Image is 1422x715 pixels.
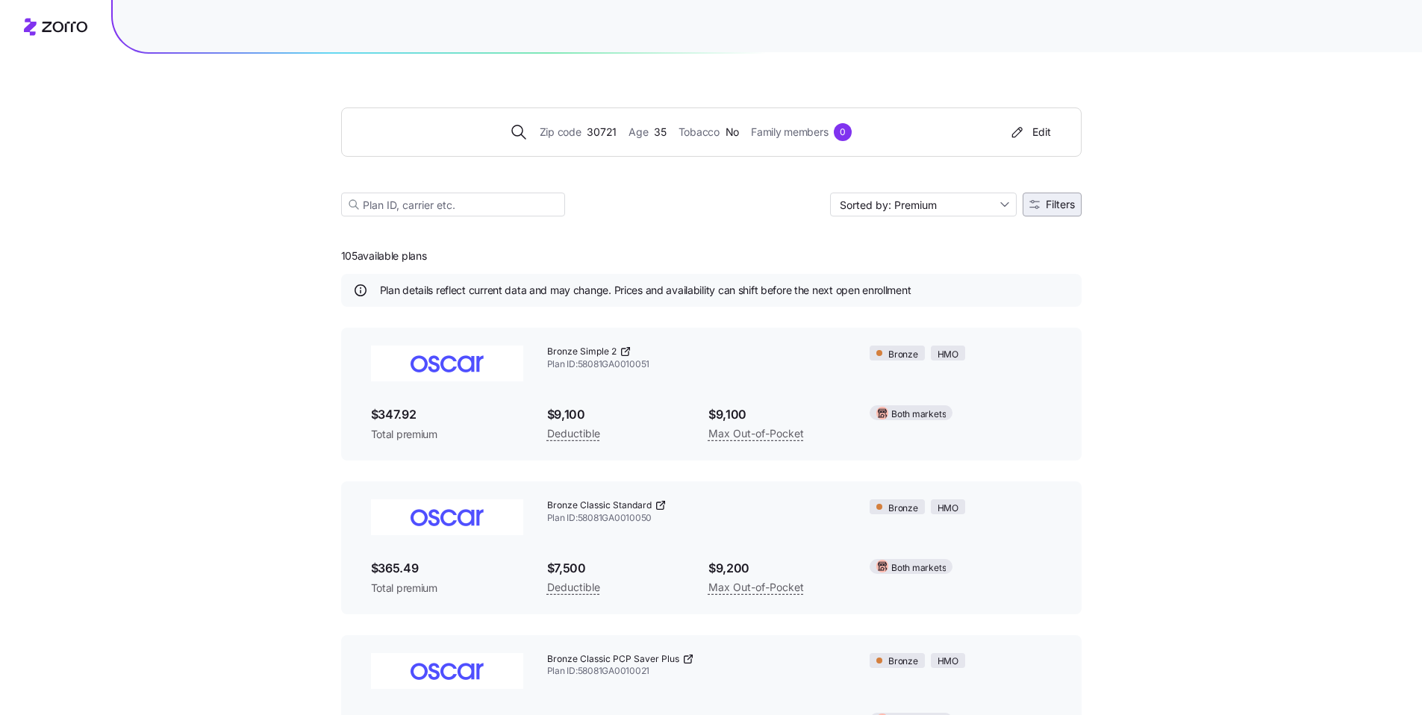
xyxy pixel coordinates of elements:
[540,124,581,140] span: Zip code
[341,249,427,263] span: 105 available plans
[371,559,523,578] span: $365.49
[547,358,846,371] span: Plan ID: 58081GA0010051
[547,425,600,443] span: Deductible
[371,499,523,535] img: Oscar
[380,283,911,298] span: Plan details reflect current data and may change. Prices and availability can shift before the ne...
[341,193,565,216] input: Plan ID, carrier etc.
[830,193,1017,216] input: Sort by
[938,348,958,362] span: HMO
[547,405,685,424] span: $9,100
[629,124,648,140] span: Age
[547,499,652,512] span: Bronze Classic Standard
[708,559,846,578] span: $9,200
[547,653,679,666] span: Bronze Classic PCP Saver Plus
[371,427,523,442] span: Total premium
[751,124,828,140] span: Family members
[1023,193,1082,216] button: Filters
[1008,125,1051,140] div: Edit
[1046,199,1075,210] span: Filters
[547,559,685,578] span: $7,500
[547,512,846,525] span: Plan ID: 58081GA0010050
[547,665,846,678] span: Plan ID: 58081GA0010021
[371,581,523,596] span: Total premium
[891,408,946,422] span: Both markets
[708,405,846,424] span: $9,100
[1002,120,1057,144] button: Edit
[547,578,600,596] span: Deductible
[587,124,617,140] span: 30721
[888,655,918,669] span: Bronze
[371,346,523,381] img: Oscar
[834,123,852,141] div: 0
[708,578,804,596] span: Max Out-of-Pocket
[371,653,523,689] img: Oscar
[654,124,666,140] span: 35
[938,502,958,516] span: HMO
[938,655,958,669] span: HMO
[708,425,804,443] span: Max Out-of-Pocket
[888,502,918,516] span: Bronze
[371,405,523,424] span: $347.92
[891,561,946,575] span: Both markets
[679,124,720,140] span: Tobacco
[888,348,918,362] span: Bronze
[726,124,739,140] span: No
[547,346,617,358] span: Bronze Simple 2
